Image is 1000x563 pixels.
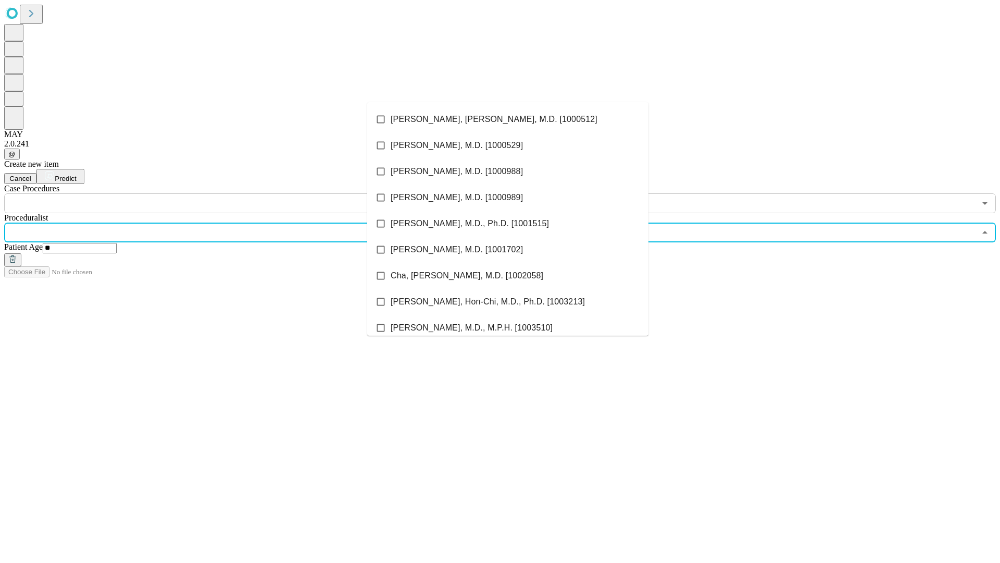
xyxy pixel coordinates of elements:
[978,196,992,211] button: Open
[4,160,59,168] span: Create new item
[4,139,996,149] div: 2.0.241
[391,270,543,282] span: Cha, [PERSON_NAME], M.D. [1002058]
[391,113,597,126] span: [PERSON_NAME], [PERSON_NAME], M.D. [1000512]
[978,225,992,240] button: Close
[391,296,585,308] span: [PERSON_NAME], Hon-Chi, M.D., Ph.D. [1003213]
[4,149,20,160] button: @
[4,130,996,139] div: MAY
[4,213,48,222] span: Proceduralist
[4,184,59,193] span: Scheduled Procedure
[391,139,523,152] span: [PERSON_NAME], M.D. [1000529]
[9,175,31,182] span: Cancel
[36,169,84,184] button: Predict
[55,175,76,182] span: Predict
[8,150,16,158] span: @
[391,191,523,204] span: [PERSON_NAME], M.D. [1000989]
[391,322,553,334] span: [PERSON_NAME], M.D., M.P.H. [1003510]
[391,243,523,256] span: [PERSON_NAME], M.D. [1001702]
[4,242,43,251] span: Patient Age
[4,173,36,184] button: Cancel
[391,165,523,178] span: [PERSON_NAME], M.D. [1000988]
[391,217,549,230] span: [PERSON_NAME], M.D., Ph.D. [1001515]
